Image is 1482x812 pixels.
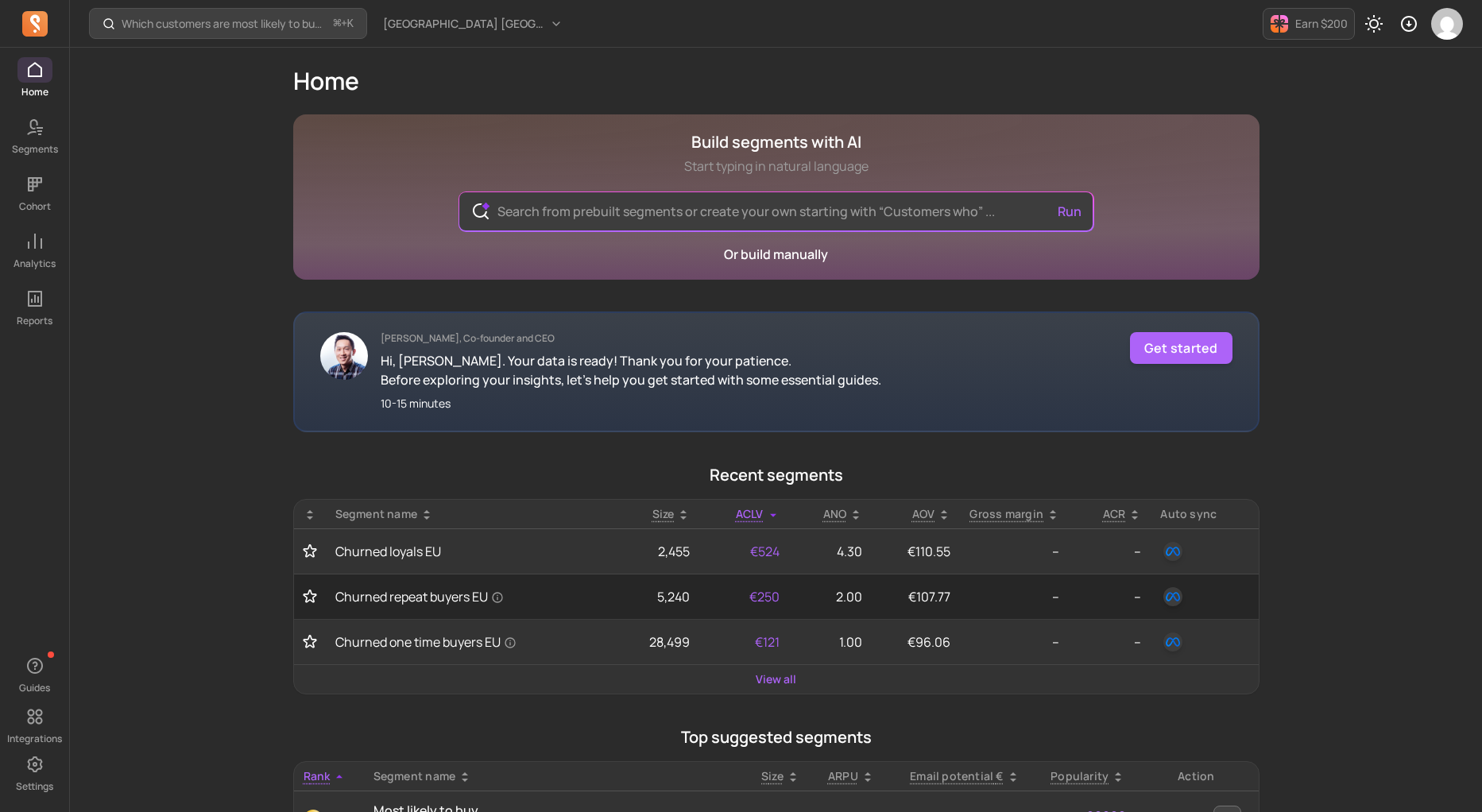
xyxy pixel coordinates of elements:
p: Recent segments [293,464,1260,486]
img: avatar [1431,8,1463,40]
p: 2,455 [625,542,691,561]
span: Churned loyals EU [335,542,441,561]
div: Auto sync [1160,506,1248,522]
kbd: ⌘ [333,14,342,34]
p: -- [1078,632,1141,652]
span: ACLV [736,506,764,521]
span: Churned repeat buyers EU [335,587,504,606]
p: ARPU [828,768,858,784]
p: 2.00 [799,587,863,606]
p: Earn $200 [1295,16,1348,32]
span: ANO [823,506,847,521]
button: Toggle dark mode [1358,8,1390,40]
button: Get started [1130,332,1232,364]
span: Churned one time buyers EU [335,632,517,652]
button: Guides [17,650,52,698]
div: Segment name [373,768,730,784]
p: -- [969,587,1059,606]
button: facebook [1160,584,1186,609]
button: Earn $200 [1263,8,1355,40]
p: 10-15 minutes [381,396,881,412]
a: View all [756,671,796,687]
h1: Build segments with AI [684,131,869,153]
a: Or build manually [724,246,828,263]
p: 4.30 [799,542,863,561]
p: ACR [1103,506,1126,522]
div: Segment name [335,506,606,522]
div: Action [1143,768,1248,784]
img: facebook [1163,542,1182,561]
p: Email potential € [910,768,1004,784]
p: Guides [19,682,50,694]
p: -- [969,632,1059,652]
p: Home [21,86,48,99]
button: [GEOGRAPHIC_DATA] [GEOGRAPHIC_DATA] [GEOGRAPHIC_DATA] [373,10,572,38]
p: [PERSON_NAME], Co-founder and CEO [381,332,881,345]
p: Popularity [1051,768,1109,784]
p: €110.55 [881,542,950,561]
span: Size [652,506,675,521]
kbd: K [347,17,354,30]
p: 28,499 [625,632,691,652]
p: €121 [709,632,779,652]
span: Rank [304,768,331,783]
p: Analytics [14,257,56,270]
a: Churned repeat buyers EU [335,587,606,606]
p: Start typing in natural language [684,157,869,176]
p: Top suggested segments [293,726,1260,748]
p: €250 [709,587,779,606]
button: Toggle favorite [304,543,316,559]
p: Which customers are most likely to buy again soon? [122,16,327,32]
img: facebook [1163,587,1182,606]
p: -- [1078,587,1141,606]
p: Reports [17,315,52,327]
p: Settings [16,780,53,793]
p: Gross margin [969,506,1043,522]
p: AOV [912,506,935,522]
button: facebook [1160,629,1186,655]
span: Size [761,768,784,783]
p: Segments [12,143,58,156]
input: Search from prebuilt segments or create your own starting with “Customers who” ... [485,192,1067,230]
a: Churned loyals EU [335,542,606,561]
p: -- [1078,542,1141,561]
img: facebook [1163,632,1182,652]
p: 1.00 [799,632,863,652]
p: €107.77 [881,587,950,606]
button: Which customers are most likely to buy again soon?⌘+K [89,8,367,39]
p: Cohort [19,200,51,213]
span: + [334,15,354,32]
button: Run [1051,195,1088,227]
button: facebook [1160,539,1186,564]
p: €96.06 [881,632,950,652]
p: 5,240 [625,587,691,606]
p: Integrations [7,733,62,745]
span: [GEOGRAPHIC_DATA] [GEOGRAPHIC_DATA] [GEOGRAPHIC_DATA] [383,16,544,32]
p: Before exploring your insights, let's help you get started with some essential guides. [381,370,881,389]
a: Churned one time buyers EU [335,632,606,652]
h1: Home [293,67,1260,95]
p: -- [969,542,1059,561]
button: Toggle favorite [304,589,316,605]
img: John Chao CEO [320,332,368,380]
p: Hi, [PERSON_NAME]. Your data is ready! Thank you for your patience. [381,351,881,370]
button: Toggle favorite [304,634,316,650]
p: €524 [709,542,779,561]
